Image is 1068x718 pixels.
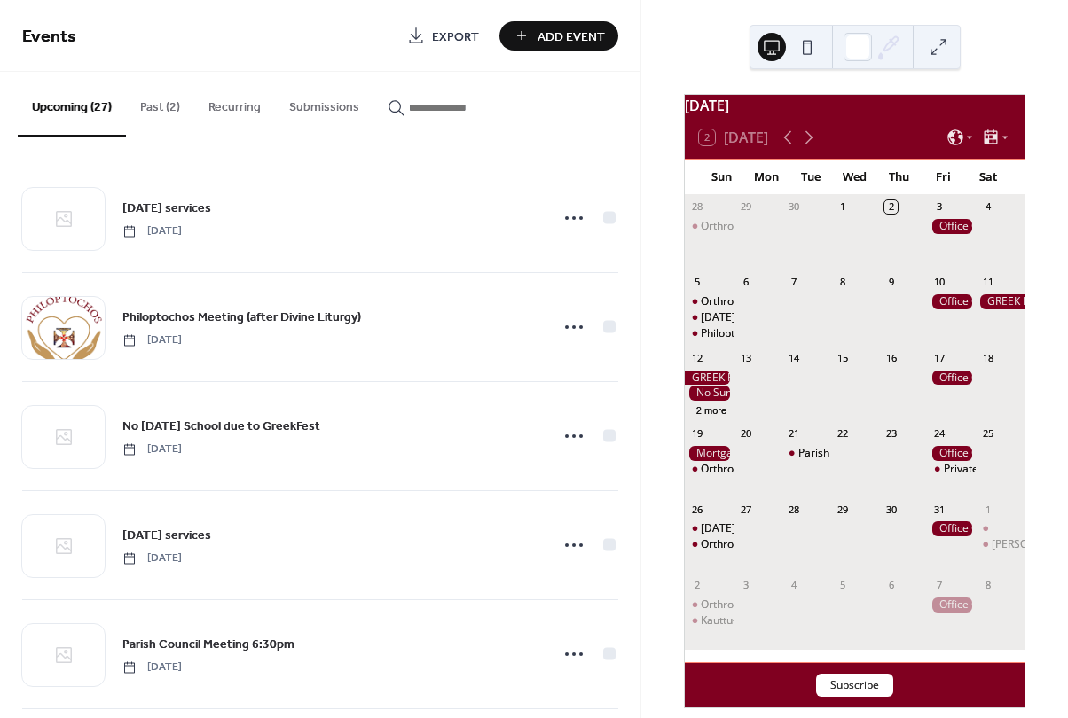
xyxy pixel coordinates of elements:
[432,27,479,46] span: Export
[690,427,703,441] div: 19
[739,503,752,516] div: 27
[884,578,898,591] div: 6
[122,199,211,218] span: [DATE] services
[788,276,801,289] div: 7
[933,200,946,214] div: 3
[976,537,1025,552] div: Losey-Danikas Baby Shower 12:00 P.M. to 3:00p.m.
[933,503,946,516] div: 31
[194,72,275,135] button: Recurring
[798,446,952,461] div: Parish Council Meeting 6:30pm
[877,160,922,195] div: Thu
[884,276,898,289] div: 9
[966,160,1010,195] div: Sat
[685,294,734,309] div: Orthros at 9am, Divine Liturgy at 10 am
[690,503,703,516] div: 26
[701,310,779,325] div: [DATE] services
[928,294,977,309] div: Office Closed on Fridays
[836,427,849,441] div: 22
[126,72,194,135] button: Past (2)
[685,326,734,341] div: Philoptochos Meeting (after Divine Liturgy)
[122,634,294,654] a: Parish Council Meeting 6:30pm
[690,578,703,591] div: 2
[685,537,734,552] div: Orthros at 9am, Divine Liturgy at 10 am
[122,418,320,436] span: No [DATE] School due to GreekFest
[122,332,182,348] span: [DATE]
[739,427,752,441] div: 20
[122,441,182,457] span: [DATE]
[836,200,849,214] div: 1
[933,351,946,364] div: 17
[933,578,946,591] div: 7
[685,613,734,628] div: Kauttu- Wedding Reception
[122,223,182,239] span: [DATE]
[122,527,211,545] span: [DATE] services
[836,351,849,364] div: 15
[690,276,703,289] div: 5
[981,276,994,289] div: 11
[685,386,734,401] div: No Sunday School due to GreekFest
[701,294,895,309] div: Orthros at 9am, Divine Liturgy at 10 am
[743,160,788,195] div: Mon
[922,160,966,195] div: Fri
[685,597,734,613] div: Orthros at 9am, Divine Liturgy at 10 am
[701,521,933,536] div: [DATE] Service - St. [PERSON_NAME] Feast Day
[884,351,898,364] div: 16
[933,427,946,441] div: 24
[685,462,734,477] div: Orthros at 9am, Divine Liturgy at 10 am
[944,462,1056,477] div: Private Event (3-10pm)
[701,597,895,613] div: Orthros at 9am, Divine Liturgy at 10 am
[981,427,994,441] div: 25
[690,200,703,214] div: 28
[122,550,182,566] span: [DATE]
[788,427,801,441] div: 21
[933,276,946,289] div: 10
[394,21,492,51] a: Export
[685,446,734,461] div: Mortgage Reduction Campaign
[789,160,833,195] div: Tue
[685,310,734,325] div: Sunday services
[499,21,618,51] button: Add Event
[788,200,801,214] div: 30
[701,326,911,341] div: Philoptochos Meeting (after Divine Liturgy)
[788,578,801,591] div: 4
[701,219,895,234] div: Orthros at 9am, Divine Liturgy at 10 am
[122,525,211,545] a: [DATE] services
[788,503,801,516] div: 28
[884,427,898,441] div: 23
[928,462,977,477] div: Private Event (3-10pm)
[701,462,895,477] div: Orthros at 9am, Divine Liturgy at 10 am
[685,371,734,386] div: GREEK FESTIVAL 2025
[739,276,752,289] div: 6
[836,503,849,516] div: 29
[739,578,752,591] div: 3
[701,537,895,552] div: Orthros at 9am, Divine Liturgy at 10 am
[685,521,734,536] div: Sunday Service - St. Demetrios Feast Day
[981,351,994,364] div: 18
[22,20,76,54] span: Events
[981,503,994,516] div: 1
[928,446,977,461] div: Office Closed on Fridays
[928,371,977,386] div: Office Closed on Fridays
[122,659,182,675] span: [DATE]
[836,578,849,591] div: 5
[739,200,752,214] div: 29
[122,416,320,436] a: No [DATE] School due to GreekFest
[122,307,361,327] a: Philoptochos Meeting (after Divine Liturgy)
[782,446,831,461] div: Parish Council Meeting 6:30pm
[275,72,373,135] button: Submissions
[928,219,977,234] div: Office Closed on Fridays
[816,674,893,697] button: Subscribe
[981,200,994,214] div: 4
[685,219,734,234] div: Orthros at 9am, Divine Liturgy at 10 am
[18,72,126,137] button: Upcoming (27)
[701,613,834,628] div: Kauttu- Wedding Reception
[739,351,752,364] div: 13
[689,402,734,417] button: 2 more
[884,200,898,214] div: 2
[685,95,1025,116] div: [DATE]
[836,276,849,289] div: 8
[699,160,743,195] div: Sun
[928,597,977,613] div: Office Closed on Fridays
[928,521,977,536] div: Office Closed on Fridays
